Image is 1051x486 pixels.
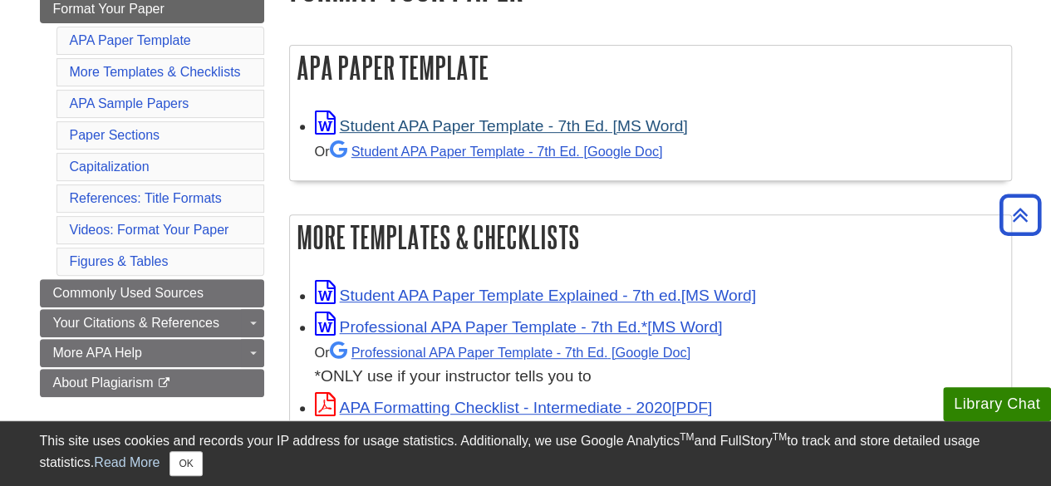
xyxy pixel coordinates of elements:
button: Library Chat [943,387,1051,421]
span: Format Your Paper [53,2,165,16]
a: More Templates & Checklists [70,65,241,79]
a: Link opens in new window [315,399,713,416]
a: Link opens in new window [315,117,688,135]
a: Professional APA Paper Template - 7th Ed. [330,345,690,360]
span: About Plagiarism [53,376,154,390]
a: More APA Help [40,339,264,367]
h2: More Templates & Checklists [290,215,1011,259]
a: Your Citations & References [40,309,264,337]
i: This link opens in a new window [157,378,171,389]
a: Figures & Tables [70,254,169,268]
a: Link opens in new window [315,287,756,304]
a: APA Paper Template [70,33,191,47]
sup: TM [680,431,694,443]
div: This site uses cookies and records your IP address for usage statistics. Additionally, we use Goo... [40,431,1012,476]
h2: APA Paper Template [290,46,1011,90]
a: Paper Sections [70,128,160,142]
a: References: Title Formats [70,191,222,205]
button: Close [169,451,202,476]
div: *ONLY use if your instructor tells you to [315,340,1003,389]
sup: TM [773,431,787,443]
small: Or [315,345,690,360]
span: More APA Help [53,346,142,360]
a: Student APA Paper Template - 7th Ed. [Google Doc] [330,144,663,159]
span: Commonly Used Sources [53,286,204,300]
a: Commonly Used Sources [40,279,264,307]
span: Your Citations & References [53,316,219,330]
a: Back to Top [994,204,1047,226]
a: Videos: Format Your Paper [70,223,229,237]
a: About Plagiarism [40,369,264,397]
small: Or [315,144,663,159]
a: Capitalization [70,160,150,174]
a: APA Sample Papers [70,96,189,110]
a: Link opens in new window [315,318,723,336]
a: Read More [94,455,160,469]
